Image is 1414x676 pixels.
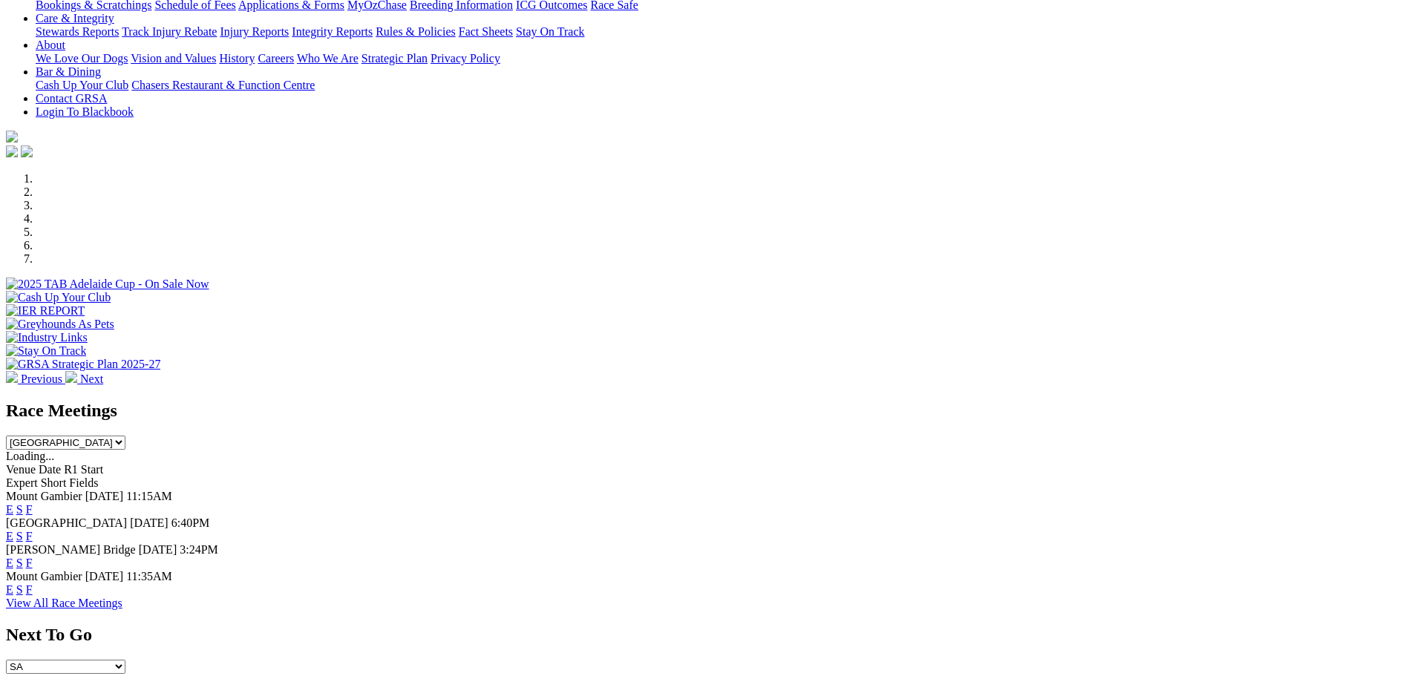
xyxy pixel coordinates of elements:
[36,79,128,91] a: Cash Up Your Club
[361,52,428,65] a: Strategic Plan
[6,145,18,157] img: facebook.svg
[16,503,23,516] a: S
[220,25,289,38] a: Injury Reports
[39,463,61,476] span: Date
[16,530,23,542] a: S
[6,331,88,344] img: Industry Links
[21,373,62,385] span: Previous
[130,516,168,529] span: [DATE]
[122,25,217,38] a: Track Injury Rebate
[6,583,13,596] a: E
[65,373,103,385] a: Next
[516,25,584,38] a: Stay On Track
[36,25,1408,39] div: Care & Integrity
[85,570,124,583] span: [DATE]
[69,476,98,489] span: Fields
[26,583,33,596] a: F
[6,476,38,489] span: Expert
[6,490,82,502] span: Mount Gambier
[6,291,111,304] img: Cash Up Your Club
[36,52,128,65] a: We Love Our Dogs
[80,373,103,385] span: Next
[26,557,33,569] a: F
[65,371,77,383] img: chevron-right-pager-white.svg
[292,25,373,38] a: Integrity Reports
[6,516,127,529] span: [GEOGRAPHIC_DATA]
[6,373,65,385] a: Previous
[139,543,177,556] span: [DATE]
[6,358,160,371] img: GRSA Strategic Plan 2025-27
[26,530,33,542] a: F
[36,25,119,38] a: Stewards Reports
[131,52,216,65] a: Vision and Values
[6,530,13,542] a: E
[6,131,18,142] img: logo-grsa-white.png
[297,52,359,65] a: Who We Are
[6,450,54,462] span: Loading...
[36,65,101,78] a: Bar & Dining
[219,52,255,65] a: History
[6,463,36,476] span: Venue
[6,557,13,569] a: E
[6,543,136,556] span: [PERSON_NAME] Bridge
[41,476,67,489] span: Short
[6,304,85,318] img: IER REPORT
[171,516,210,529] span: 6:40PM
[131,79,315,91] a: Chasers Restaurant & Function Centre
[180,543,218,556] span: 3:24PM
[36,79,1408,92] div: Bar & Dining
[26,503,33,516] a: F
[6,371,18,383] img: chevron-left-pager-white.svg
[6,570,82,583] span: Mount Gambier
[6,318,114,331] img: Greyhounds As Pets
[36,12,114,24] a: Care & Integrity
[459,25,513,38] a: Fact Sheets
[126,490,172,502] span: 11:15AM
[85,490,124,502] span: [DATE]
[376,25,456,38] a: Rules & Policies
[36,39,65,51] a: About
[6,503,13,516] a: E
[36,52,1408,65] div: About
[16,583,23,596] a: S
[6,278,209,291] img: 2025 TAB Adelaide Cup - On Sale Now
[64,463,103,476] span: R1 Start
[6,625,1408,645] h2: Next To Go
[258,52,294,65] a: Careers
[6,401,1408,421] h2: Race Meetings
[6,344,86,358] img: Stay On Track
[6,597,122,609] a: View All Race Meetings
[21,145,33,157] img: twitter.svg
[16,557,23,569] a: S
[126,570,172,583] span: 11:35AM
[431,52,500,65] a: Privacy Policy
[36,105,134,118] a: Login To Blackbook
[36,92,107,105] a: Contact GRSA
